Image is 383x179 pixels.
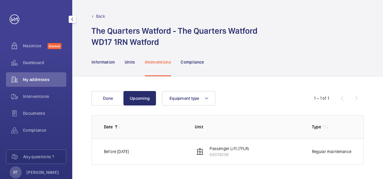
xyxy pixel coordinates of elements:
span: Documents [23,110,66,116]
p: Back [96,13,105,19]
span: Maximize [23,43,48,49]
p: 66074096 [210,152,249,158]
p: Type [312,124,321,130]
p: Information [92,59,115,65]
button: Equipment type [162,91,215,105]
p: Before [DATE] [104,149,129,155]
p: RT [13,169,18,175]
button: Upcoming [123,91,156,105]
div: 1 – 1 of 1 [314,95,329,101]
p: [PERSON_NAME] [26,169,59,175]
h1: The Quarters Watford - The Quarters Watford WD17 1RN Watford [92,25,257,48]
span: My addresses [23,77,66,83]
span: Interventions [23,93,66,99]
span: Dashboard [23,60,66,66]
p: Compliance [181,59,204,65]
p: Unit [195,124,302,130]
span: Equipment type [170,96,199,101]
span: Any questions ? [23,154,66,160]
p: Regular maintenance [312,149,351,155]
p: Interventions [145,59,171,65]
p: Passenger Lift (7FLR) [210,146,249,152]
span: Discover [48,43,61,49]
button: Done [92,91,124,105]
p: Date [104,124,113,130]
p: Units [125,59,135,65]
span: Compliance [23,127,66,133]
img: elevator.svg [196,148,204,155]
